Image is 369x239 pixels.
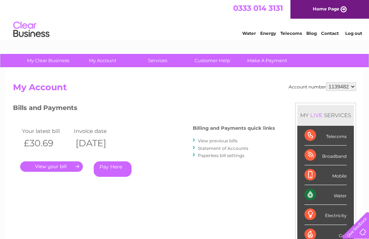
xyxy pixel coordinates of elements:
[304,185,347,205] div: Water
[242,31,256,36] a: Water
[193,125,275,131] h4: Billing and Payments quick links
[72,136,124,151] th: [DATE]
[15,4,355,35] div: Clear Business is a trading name of Verastar Limited (registered in [GEOGRAPHIC_DATA] No. 3667643...
[20,126,72,136] td: Your latest bill
[309,112,324,119] div: LIVE
[183,54,242,67] a: Customer Help
[13,82,356,96] h2: My Account
[73,54,133,67] a: My Account
[260,31,276,36] a: Energy
[233,4,283,13] a: 0333 014 3131
[198,146,248,151] a: Statement of Accounts
[297,105,354,125] div: MY SERVICES
[306,31,317,36] a: Blog
[304,126,347,146] div: Telecoms
[289,82,356,91] div: Account number
[128,54,187,67] a: Services
[198,153,244,158] a: Paperless bill settings
[237,54,297,67] a: Make A Payment
[20,161,83,172] a: .
[198,138,237,143] a: View previous bills
[13,19,50,41] img: logo.png
[304,165,347,185] div: Mobile
[20,136,72,151] th: £30.69
[345,31,362,36] a: Log out
[72,126,124,136] td: Invoice date
[280,31,302,36] a: Telecoms
[304,146,347,165] div: Broadband
[94,161,132,177] a: Pay Here
[13,103,275,115] h3: Bills and Payments
[304,205,347,225] div: Electricity
[321,31,339,36] a: Contact
[18,54,78,67] a: My Clear Business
